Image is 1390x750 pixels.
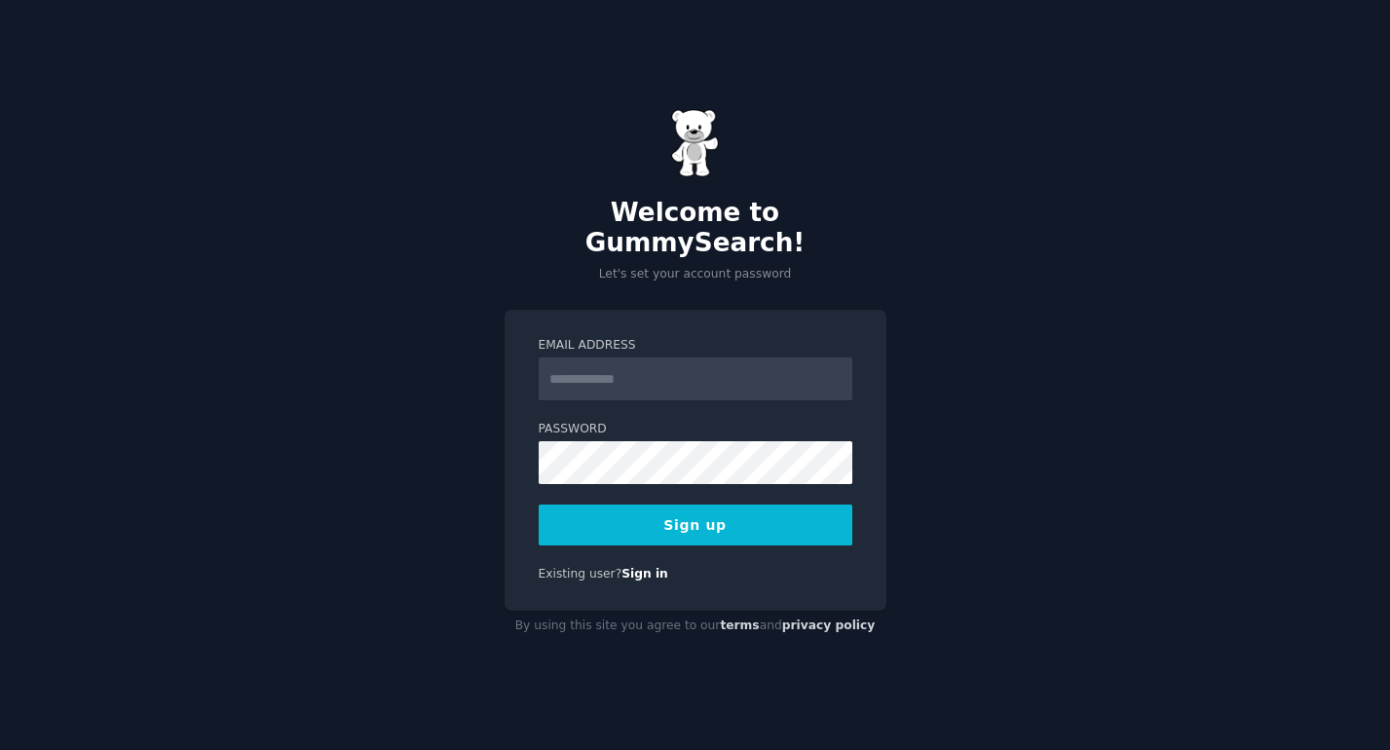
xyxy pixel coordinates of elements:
h2: Welcome to GummySearch! [505,198,886,259]
img: Gummy Bear [671,109,720,177]
label: Email Address [539,337,852,355]
a: privacy policy [782,619,876,632]
a: terms [720,619,759,632]
p: Let's set your account password [505,266,886,283]
button: Sign up [539,505,852,545]
span: Existing user? [539,567,622,581]
div: By using this site you agree to our and [505,611,886,642]
a: Sign in [621,567,668,581]
label: Password [539,421,852,438]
